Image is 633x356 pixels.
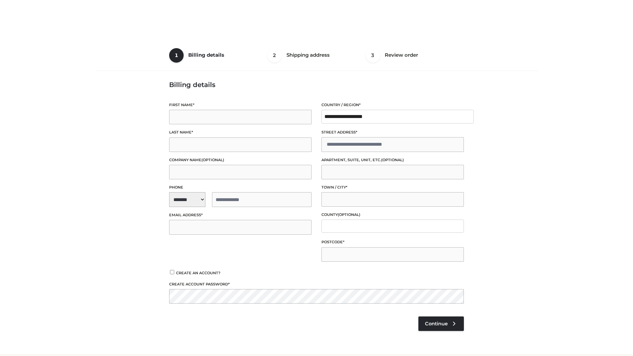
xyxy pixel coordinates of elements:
span: Review order [385,52,418,58]
label: Email address [169,212,312,218]
label: Country / Region [321,102,464,108]
label: Last name [169,129,312,135]
span: (optional) [338,212,360,217]
span: (optional) [201,158,224,162]
label: Town / City [321,184,464,191]
span: Billing details [188,52,224,58]
span: Shipping address [286,52,330,58]
label: County [321,212,464,218]
span: (optional) [381,158,404,162]
label: Company name [169,157,312,163]
span: 3 [366,48,380,63]
h3: Billing details [169,81,464,89]
a: Continue [418,316,464,331]
label: First name [169,102,312,108]
span: 1 [169,48,184,63]
input: Create an account? [169,270,175,274]
label: Phone [169,184,312,191]
span: 2 [267,48,282,63]
label: Street address [321,129,464,135]
label: Create account password [169,281,464,287]
span: Create an account? [176,271,221,275]
label: Apartment, suite, unit, etc. [321,157,464,163]
label: Postcode [321,239,464,245]
span: Continue [425,321,448,327]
